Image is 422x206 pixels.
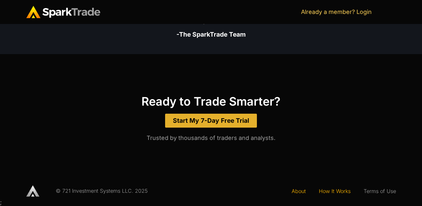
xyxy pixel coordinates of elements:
[285,184,403,199] nav: Menu
[56,188,65,194] span: © 7
[173,118,249,124] span: Start My 7-Day Free Trial
[312,184,357,199] a: How It Works
[26,134,396,142] p: Trusted by thousands of traders and analysts.
[357,184,403,199] a: Terms of Use
[165,114,257,128] a: Start My 7-Day Free Trial
[26,31,396,38] h2: -The SparkTrade Team
[65,188,148,194] span: 21 Investment Systems LLC. 2025
[301,8,372,15] a: Already a member? Login
[26,96,396,107] h2: Ready to Trade Smarter?
[285,184,312,199] a: About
